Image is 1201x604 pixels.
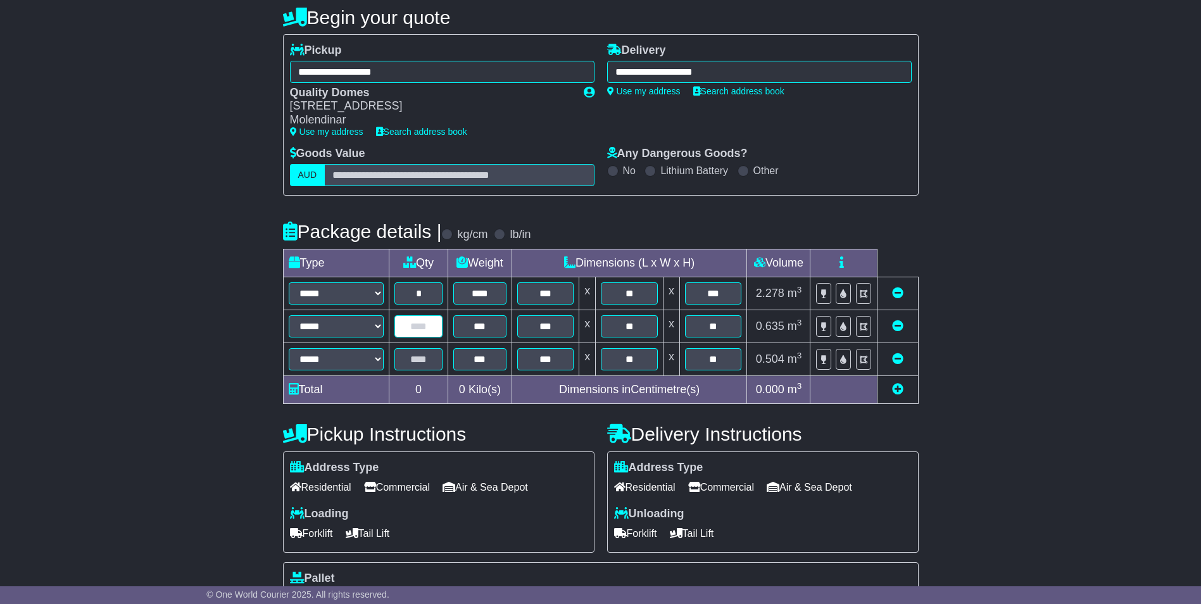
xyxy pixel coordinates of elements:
a: Use my address [290,127,363,137]
h4: Pickup Instructions [283,424,594,444]
sup: 3 [797,285,802,294]
label: Any Dangerous Goods? [607,147,748,161]
span: © One World Courier 2025. All rights reserved. [206,589,389,600]
h4: Delivery Instructions [607,424,919,444]
span: Tail Lift [346,524,390,543]
h4: Package details | [283,221,442,242]
sup: 3 [797,381,802,391]
label: No [623,165,636,177]
span: 0.504 [756,353,784,365]
a: Remove this item [892,287,903,299]
span: 0 [459,383,465,396]
label: Pallet [290,572,335,586]
td: Qty [389,249,448,277]
td: x [663,310,679,343]
td: Volume [747,249,810,277]
td: Type [283,249,389,277]
td: Dimensions in Centimetre(s) [512,375,747,403]
td: x [579,343,596,375]
span: 2.278 [756,287,784,299]
span: Forklift [614,524,657,543]
span: Tail Lift [670,524,714,543]
span: m [788,287,802,299]
sup: 3 [797,318,802,327]
span: Residential [290,477,351,497]
span: Residential [614,477,676,497]
td: Weight [448,249,512,277]
label: AUD [290,164,325,186]
span: Air & Sea Depot [443,477,528,497]
sup: 3 [797,351,802,360]
a: Add new item [892,383,903,396]
td: Total [283,375,389,403]
td: 0 [389,375,448,403]
span: m [788,383,802,396]
span: 0.635 [756,320,784,332]
label: Loading [290,507,349,521]
td: x [663,343,679,375]
label: Address Type [614,461,703,475]
a: Search address book [376,127,467,137]
label: Pickup [290,44,342,58]
label: Unloading [614,507,684,521]
div: Molendinar [290,113,571,127]
a: Remove this item [892,320,903,332]
div: Quality Domes [290,86,571,100]
td: Kilo(s) [448,375,512,403]
div: [STREET_ADDRESS] [290,99,571,113]
label: lb/in [510,228,531,242]
td: x [579,310,596,343]
a: Remove this item [892,353,903,365]
label: Lithium Battery [660,165,728,177]
label: kg/cm [457,228,487,242]
a: Search address book [693,86,784,96]
a: Use my address [607,86,681,96]
td: x [663,277,679,310]
span: Commercial [688,477,754,497]
label: Delivery [607,44,666,58]
td: Dimensions (L x W x H) [512,249,747,277]
label: Address Type [290,461,379,475]
span: 0.000 [756,383,784,396]
td: x [579,277,596,310]
label: Goods Value [290,147,365,161]
span: Air & Sea Depot [767,477,852,497]
h4: Begin your quote [283,7,919,28]
label: Other [753,165,779,177]
span: Commercial [364,477,430,497]
span: Forklift [290,524,333,543]
span: m [788,353,802,365]
span: m [788,320,802,332]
